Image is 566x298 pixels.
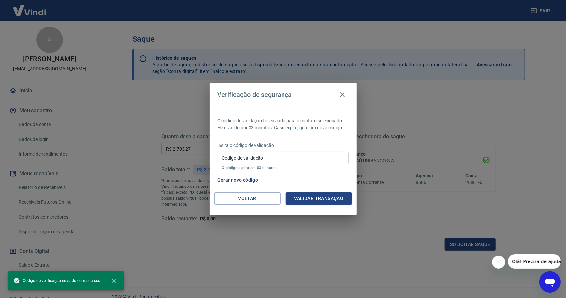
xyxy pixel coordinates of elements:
span: Código de verificação enviado com sucesso. [13,277,101,284]
iframe: Fechar mensagem [492,256,505,269]
button: Validar transação [286,192,352,205]
p: O código de validação foi enviado para o contato selecionado. Ele é válido por 03 minutos. Caso e... [218,117,349,131]
button: Gerar novo código [215,174,261,186]
button: close [107,273,121,288]
iframe: Mensagem da empresa [508,254,561,269]
button: Voltar [214,192,281,205]
p: Insira o código de validação [218,142,349,149]
p: O código expira em 03 minutos. [222,166,344,170]
iframe: Botão para abrir a janela de mensagens [539,271,561,293]
h4: Verificação de segurança [218,91,292,99]
span: Olá! Precisa de ajuda? [4,5,56,10]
